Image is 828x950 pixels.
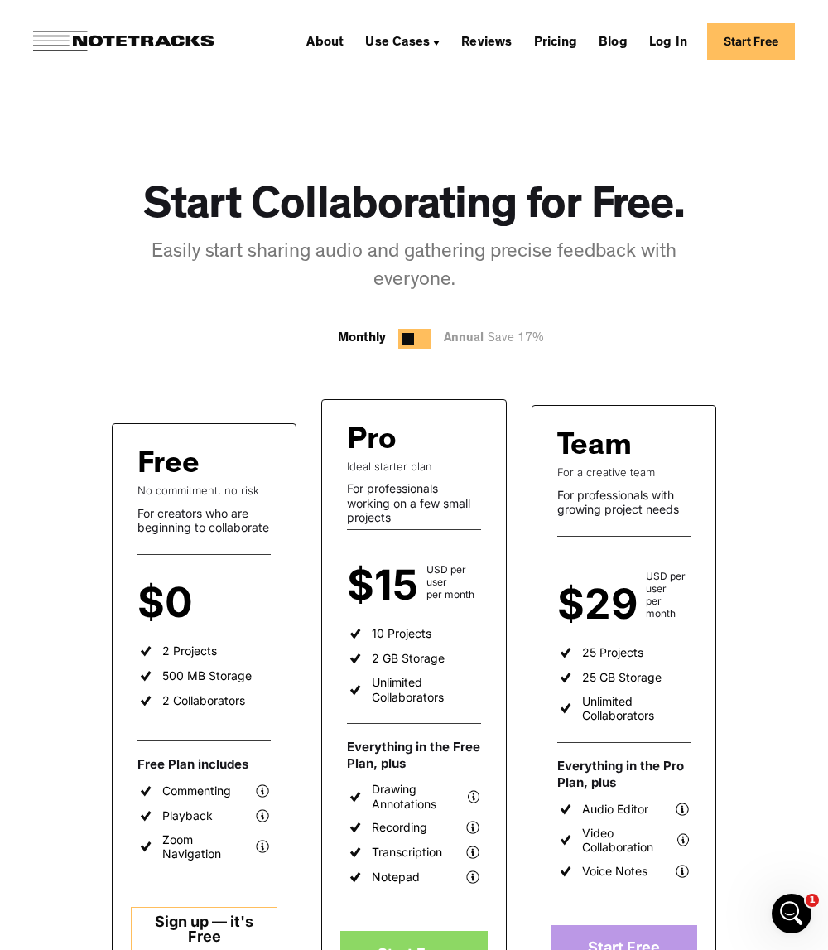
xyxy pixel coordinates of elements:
[347,739,480,772] div: Everything in the Free Plan, plus
[372,651,445,666] div: 2 GB Storage
[426,563,480,600] div: USD per user per month
[137,484,271,497] div: No commitment, no risk
[201,593,249,618] div: per user per month
[300,28,350,55] a: About
[582,802,648,817] div: Audio Editor
[643,28,694,55] a: Log In
[582,826,676,855] div: Video Collaboration
[162,784,231,798] div: Commenting
[372,626,431,641] div: 10 Projects
[557,465,691,479] div: For a creative team
[347,571,426,600] div: $15
[557,590,646,620] div: $29
[557,488,691,517] div: For professionals with growing project needs
[372,675,480,704] div: Unlimited Collaborators
[162,644,217,658] div: 2 Projects
[359,28,446,55] div: Use Cases
[365,36,430,50] div: Use Cases
[137,756,271,773] div: Free Plan includes
[527,28,584,55] a: Pricing
[137,588,201,618] div: $0
[372,870,420,885] div: Notepad
[582,645,643,660] div: 25 Projects
[806,894,819,907] span: 1
[112,239,716,296] div: Easily start sharing audio and gathering precise feedback with everyone.
[137,449,200,484] div: Free
[444,329,552,350] div: Annual
[162,808,213,823] div: Playback
[372,782,466,811] div: Drawing Annotations
[372,845,442,860] div: Transcription
[347,460,480,473] div: Ideal starter plan
[707,23,795,60] a: Start Free
[162,693,245,708] div: 2 Collaborators
[162,668,252,683] div: 500 MB Storage
[772,894,811,933] iframe: Intercom live chat
[347,481,480,525] div: For professionals working on a few small projects
[372,820,427,835] div: Recording
[338,329,386,349] div: Monthly
[143,182,686,236] h1: Start Collaborating for Free.
[582,694,691,723] div: Unlimited Collaborators
[484,333,544,345] span: Save 17%
[646,570,691,620] div: USD per user per month
[162,832,254,861] div: Zoom Navigation
[582,864,647,879] div: Voice Notes
[557,758,691,791] div: Everything in the Pro Plan, plus
[582,670,662,685] div: 25 GB Storage
[137,506,271,535] div: For creators who are beginning to collaborate
[455,28,518,55] a: Reviews
[557,431,632,465] div: Team
[592,28,634,55] a: Blog
[347,425,397,460] div: Pro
